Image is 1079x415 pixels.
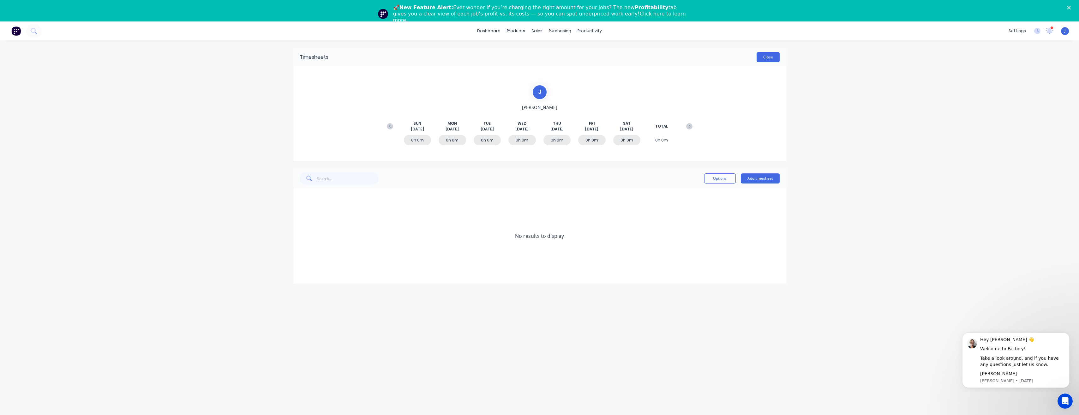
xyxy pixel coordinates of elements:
[378,9,388,19] img: Profile image for Team
[1067,6,1073,9] div: Close
[648,135,675,145] div: 0h 0m
[474,26,504,36] a: dashboard
[481,126,494,132] span: [DATE]
[655,123,668,129] span: TOTAL
[504,26,528,36] div: products
[447,121,457,126] span: MON
[413,121,421,126] span: SUN
[553,121,561,126] span: THU
[704,173,736,183] button: Options
[483,121,491,126] span: TUE
[741,173,780,183] button: Add timesheet
[446,126,459,132] span: [DATE]
[1064,28,1066,34] span: J
[589,121,595,126] span: FRI
[522,104,557,111] span: [PERSON_NAME]
[393,11,686,23] a: Click here to learn more.
[11,26,21,36] img: Factory
[411,126,424,132] span: [DATE]
[399,4,453,10] b: New Feature Alert:
[404,135,431,145] div: 0h 0m
[543,135,571,145] div: 0h 0m
[546,26,574,36] div: purchasing
[1058,394,1073,409] iframe: Intercom live chat
[613,135,641,145] div: 0h 0m
[508,135,536,145] div: 0h 0m
[578,135,606,145] div: 0h 0m
[293,189,786,283] div: No results to display
[317,172,379,185] input: Search...
[439,135,466,145] div: 0h 0m
[620,126,633,132] span: [DATE]
[1005,26,1029,36] div: settings
[474,135,501,145] div: 0h 0m
[953,327,1079,392] iframe: Intercom notifications message
[550,126,564,132] span: [DATE]
[528,26,546,36] div: sales
[532,84,548,100] div: J
[518,121,526,126] span: WED
[515,126,529,132] span: [DATE]
[623,121,631,126] span: SAT
[757,52,780,62] button: Close
[574,26,605,36] div: productivity
[393,4,691,23] div: 🚀 Ever wonder if you’re charging the right amount for your jobs? The new tab gives you a clear vi...
[300,53,328,61] div: Timesheets
[585,126,598,132] span: [DATE]
[635,4,668,10] b: Profitability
